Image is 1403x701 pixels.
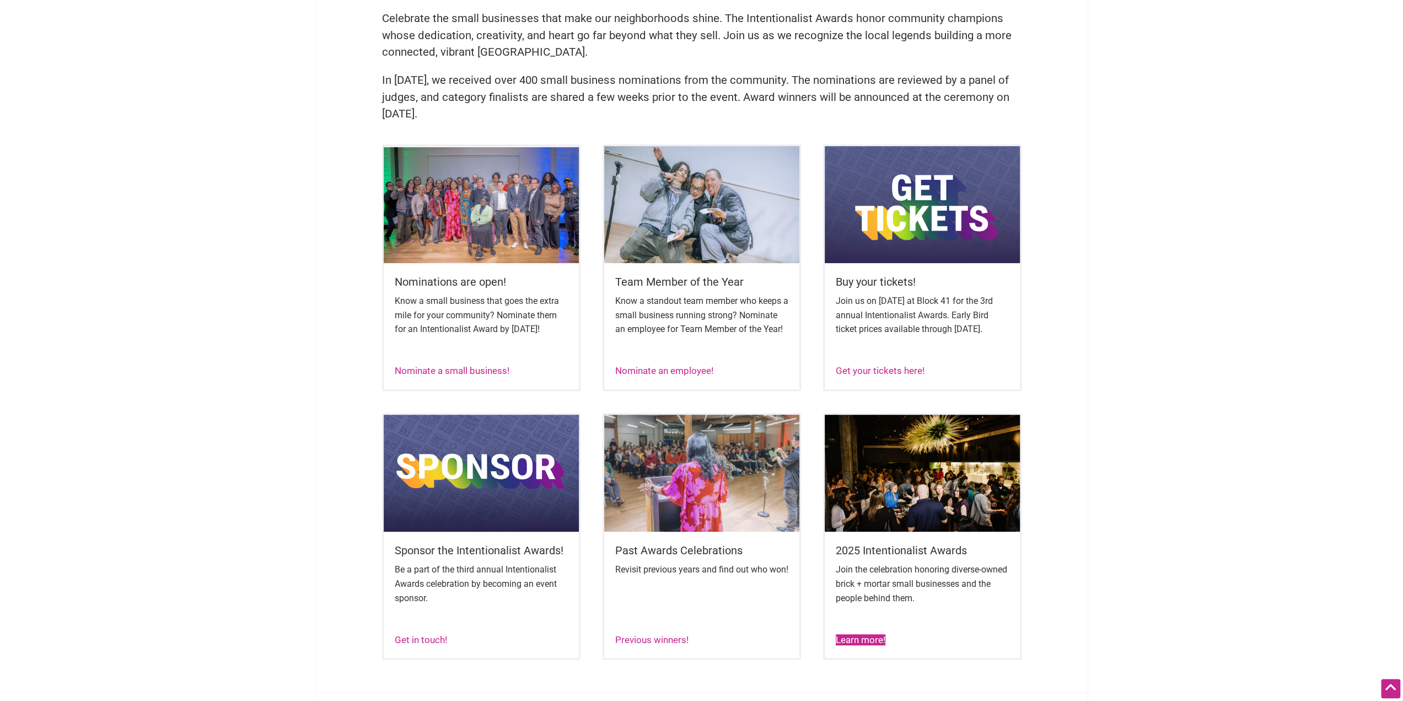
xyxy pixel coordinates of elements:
[615,274,788,290] h5: Team Member of the Year
[395,294,568,336] p: Know a small business that goes the extra mile for your community? Nominate them for an Intention...
[615,543,788,558] h5: Past Awards Celebrations
[836,543,1009,558] h5: 2025 Intentionalist Awards
[1381,679,1400,698] div: Scroll Back to Top
[395,365,509,376] a: Nominate a small business!
[836,294,1009,336] p: Join us on [DATE] at Block 41 for the 3rd annual Intentionalist Awards. Early Bird ticket prices ...
[395,634,447,645] a: Get in touch!
[395,543,568,558] h5: Sponsor the Intentionalist Awards!
[615,563,788,577] p: Revisit previous years and find out who won!
[836,563,1009,605] p: Join the celebration honoring diverse-owned brick + mortar small businesses and the people behind...
[836,365,924,376] a: Get your tickets here!
[615,365,713,376] a: Nominate an employee!
[382,10,1022,61] p: Celebrate the small businesses that make our neighborhoods shine. The Intentionalist Awards honor...
[395,563,568,605] p: Be a part of the third annual Intentionalist Awards celebration by becoming an event sponsor.
[382,72,1022,122] p: In [DATE], we received over 400 small business nominations from the community. The nominations ar...
[615,294,788,336] p: Know a standout team member who keeps a small business running strong? Nominate an employee for T...
[615,634,689,645] a: Previous winners!
[395,274,568,290] h5: Nominations are open!
[836,634,885,645] a: Learn more!
[836,274,1009,290] h5: Buy your tickets!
